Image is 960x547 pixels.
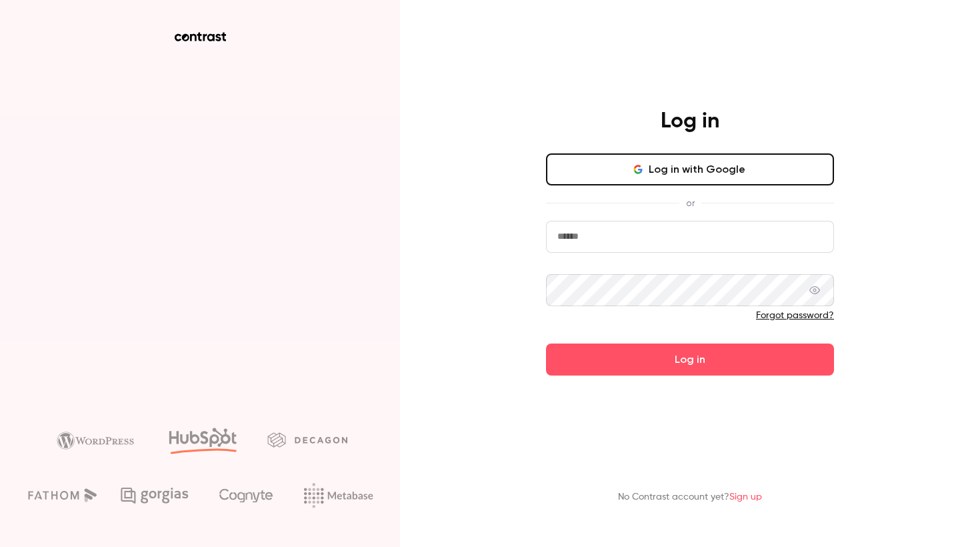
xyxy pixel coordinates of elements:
[679,196,701,210] span: or
[729,492,762,502] a: Sign up
[618,490,762,504] p: No Contrast account yet?
[546,153,834,185] button: Log in with Google
[661,108,719,135] h4: Log in
[546,344,834,376] button: Log in
[756,311,834,320] a: Forgot password?
[267,432,347,447] img: decagon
